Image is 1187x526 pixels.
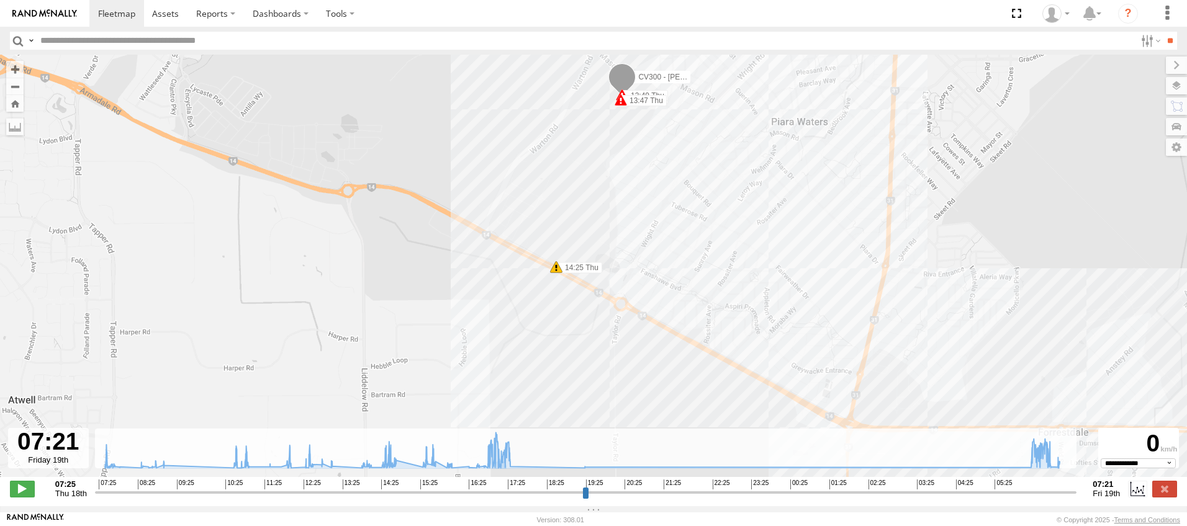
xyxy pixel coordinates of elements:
[6,95,24,112] button: Zoom Home
[790,479,808,489] span: 00:25
[1093,489,1120,498] span: Fri 19th Sep 2025
[225,479,243,489] span: 10:25
[177,479,194,489] span: 09:25
[99,479,116,489] span: 07:25
[869,479,886,489] span: 02:25
[55,489,87,498] span: Thu 18th Sep 2025
[10,481,35,497] label: Play/Stop
[956,479,973,489] span: 04:25
[420,479,438,489] span: 15:25
[586,479,603,489] span: 19:25
[556,262,602,273] label: 14:25 Thu
[621,95,667,106] label: 13:47 Thu
[6,78,24,95] button: Zoom out
[1152,481,1177,497] label: Close
[343,479,360,489] span: 13:25
[1057,516,1180,524] div: © Copyright 2025 -
[469,479,486,489] span: 16:25
[1166,138,1187,156] label: Map Settings
[829,479,847,489] span: 01:25
[138,479,155,489] span: 08:25
[55,479,87,489] strong: 07:25
[12,9,77,18] img: rand-logo.svg
[6,61,24,78] button: Zoom in
[751,479,769,489] span: 23:25
[1093,479,1120,489] strong: 07:21
[664,479,681,489] span: 21:25
[381,479,399,489] span: 14:25
[622,90,668,101] label: 12:49 Thu
[1114,516,1180,524] a: Terms and Conditions
[1100,430,1177,458] div: 0
[917,479,934,489] span: 03:25
[6,118,24,135] label: Measure
[1038,4,1074,23] div: Sean Cosgriff
[508,479,525,489] span: 17:25
[1118,4,1138,24] i: ?
[638,72,729,81] span: CV300 - [PERSON_NAME]
[537,516,584,524] div: Version: 308.01
[304,479,321,489] span: 12:25
[7,514,64,526] a: Visit our Website
[26,32,36,50] label: Search Query
[264,479,282,489] span: 11:25
[547,479,564,489] span: 18:25
[713,479,730,489] span: 22:25
[1136,32,1163,50] label: Search Filter Options
[995,479,1012,489] span: 05:25
[625,479,642,489] span: 20:25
